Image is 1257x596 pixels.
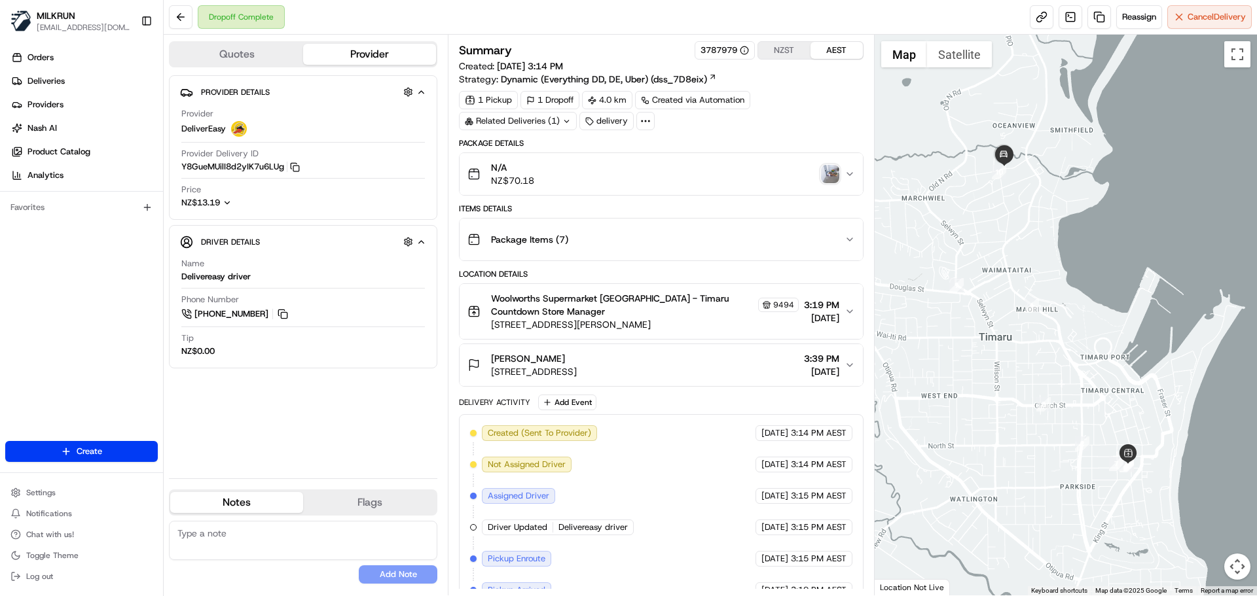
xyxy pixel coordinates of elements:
[303,44,436,65] button: Provider
[538,394,596,410] button: Add Event
[488,459,566,470] span: Not Assigned Driver
[488,427,591,439] span: Created (Sent To Provider)
[758,42,811,59] button: NZST
[491,318,798,331] span: [STREET_ADDRESS][PERSON_NAME]
[791,521,847,533] span: 3:15 PM AEST
[1120,458,1134,472] div: 6
[459,73,717,86] div: Strategy:
[26,487,56,498] span: Settings
[488,490,549,502] span: Assigned Driver
[488,584,545,596] span: Pickup Arrived
[181,271,251,283] div: Delivereasy driver
[491,365,577,378] span: [STREET_ADDRESS]
[1224,41,1250,67] button: Toggle fullscreen view
[5,504,158,523] button: Notifications
[804,365,839,378] span: [DATE]
[804,298,839,311] span: 3:19 PM
[1109,457,1123,471] div: 7
[5,546,158,565] button: Toggle Theme
[181,197,297,209] button: NZ$13.19
[460,344,862,386] button: [PERSON_NAME][STREET_ADDRESS]3:39 PM[DATE]
[303,492,436,513] button: Flags
[460,153,862,195] button: N/ANZ$70.18photo_proof_of_delivery image
[791,427,847,439] span: 3:14 PM AEST
[5,47,163,68] a: Orders
[1031,586,1087,595] button: Keyboard shortcuts
[488,521,547,533] span: Driver Updated
[181,108,213,120] span: Provider
[26,508,72,519] span: Notifications
[459,269,863,279] div: Location Details
[1025,298,1039,313] div: 1
[231,121,247,137] img: delivereasy_logo.png
[791,584,847,596] span: 3:19 PM AEST
[5,165,163,186] a: Analytics
[761,521,788,533] span: [DATE]
[773,300,794,310] span: 9494
[5,141,163,162] a: Product Catalog
[181,307,290,321] a: [PHONE_NUMBER]
[491,292,755,318] span: Woolworths Supermarket [GEOGRAPHIC_DATA] - Timaru Countdown Store Manager
[761,584,788,596] span: [DATE]
[27,52,54,63] span: Orders
[27,75,65,87] span: Deliveries
[491,352,565,365] span: [PERSON_NAME]
[5,94,163,115] a: Providers
[491,174,534,187] span: NZ$70.18
[878,578,921,595] img: Google
[201,237,260,247] span: Driver Details
[181,148,259,160] span: Provider Delivery ID
[501,73,707,86] span: Dynamic (Everything DD, DE, Uber) (dss_7D8eix)
[761,427,788,439] span: [DATE]
[460,284,862,339] button: Woolworths Supermarket [GEOGRAPHIC_DATA] - Timaru Countdown Store Manager9494[STREET_ADDRESS][PER...
[1224,553,1250,580] button: Map camera controls
[497,60,563,72] span: [DATE] 3:14 PM
[194,308,268,320] span: [PHONE_NUMBER]
[181,294,239,306] span: Phone Number
[37,22,130,33] button: [EMAIL_ADDRESS][DOMAIN_NAME]
[881,41,927,67] button: Show street map
[1036,397,1051,412] div: 8
[1167,5,1252,29] button: CancelDelivery
[791,459,847,470] span: 3:14 PM AEST
[27,146,90,158] span: Product Catalog
[5,567,158,586] button: Log out
[27,169,64,181] span: Analytics
[170,44,303,65] button: Quotes
[5,441,158,462] button: Create
[701,44,749,56] button: 3787979
[5,525,158,544] button: Chat with us!
[501,73,717,86] a: Dynamic (Everything DD, DE, Uber) (dss_7D8eix)
[181,332,194,344] span: Tip
[5,71,163,92] a: Deliveries
[181,197,220,208] span: NZ$13.19
[37,9,75,22] span: MILKRUN
[1175,587,1193,594] a: Terms (opens in new tab)
[558,521,628,533] span: Delivereasy driver
[520,91,579,109] div: 1 Dropoff
[875,579,950,595] div: Location Not Live
[181,345,215,357] div: NZ$0.00
[26,571,53,582] span: Log out
[804,352,839,365] span: 3:39 PM
[5,483,158,502] button: Settings
[459,397,530,408] div: Delivery Activity
[635,91,750,109] a: Created via Automation
[579,112,634,130] div: delivery
[582,91,632,109] div: 4.0 km
[1116,5,1162,29] button: Reassign
[10,10,31,31] img: MILKRUN
[1188,11,1246,23] span: Cancel Delivery
[791,490,847,502] span: 3:15 PM AEST
[488,553,545,565] span: Pickup Enroute
[170,492,303,513] button: Notes
[181,161,300,173] button: Y8GueMUilI8d2yIK7u6LUg
[811,42,863,59] button: AEST
[201,87,270,97] span: Provider Details
[26,550,79,561] span: Toggle Theme
[1201,587,1253,594] a: Report a map error
[821,165,839,183] img: photo_proof_of_delivery image
[927,41,992,67] button: Show satellite imagery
